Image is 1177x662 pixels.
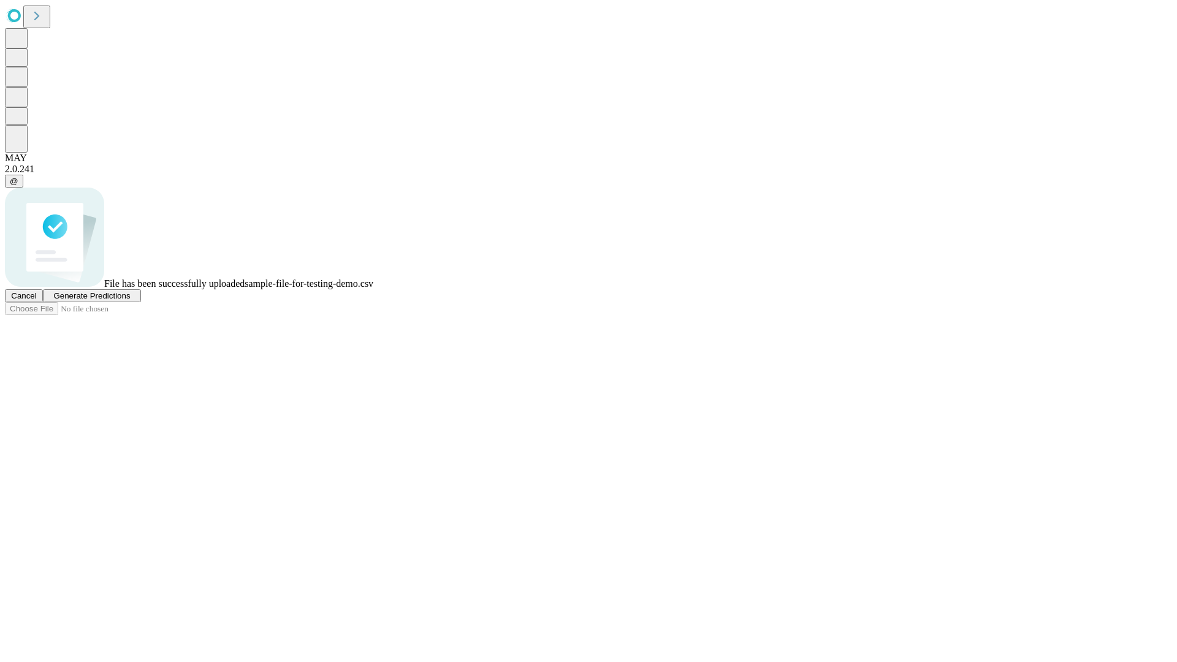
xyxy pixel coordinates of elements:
div: MAY [5,153,1172,164]
button: Generate Predictions [43,289,141,302]
span: Generate Predictions [53,291,130,300]
span: File has been successfully uploaded [104,278,245,289]
span: sample-file-for-testing-demo.csv [245,278,373,289]
button: @ [5,175,23,188]
button: Cancel [5,289,43,302]
span: @ [10,177,18,186]
div: 2.0.241 [5,164,1172,175]
span: Cancel [11,291,37,300]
